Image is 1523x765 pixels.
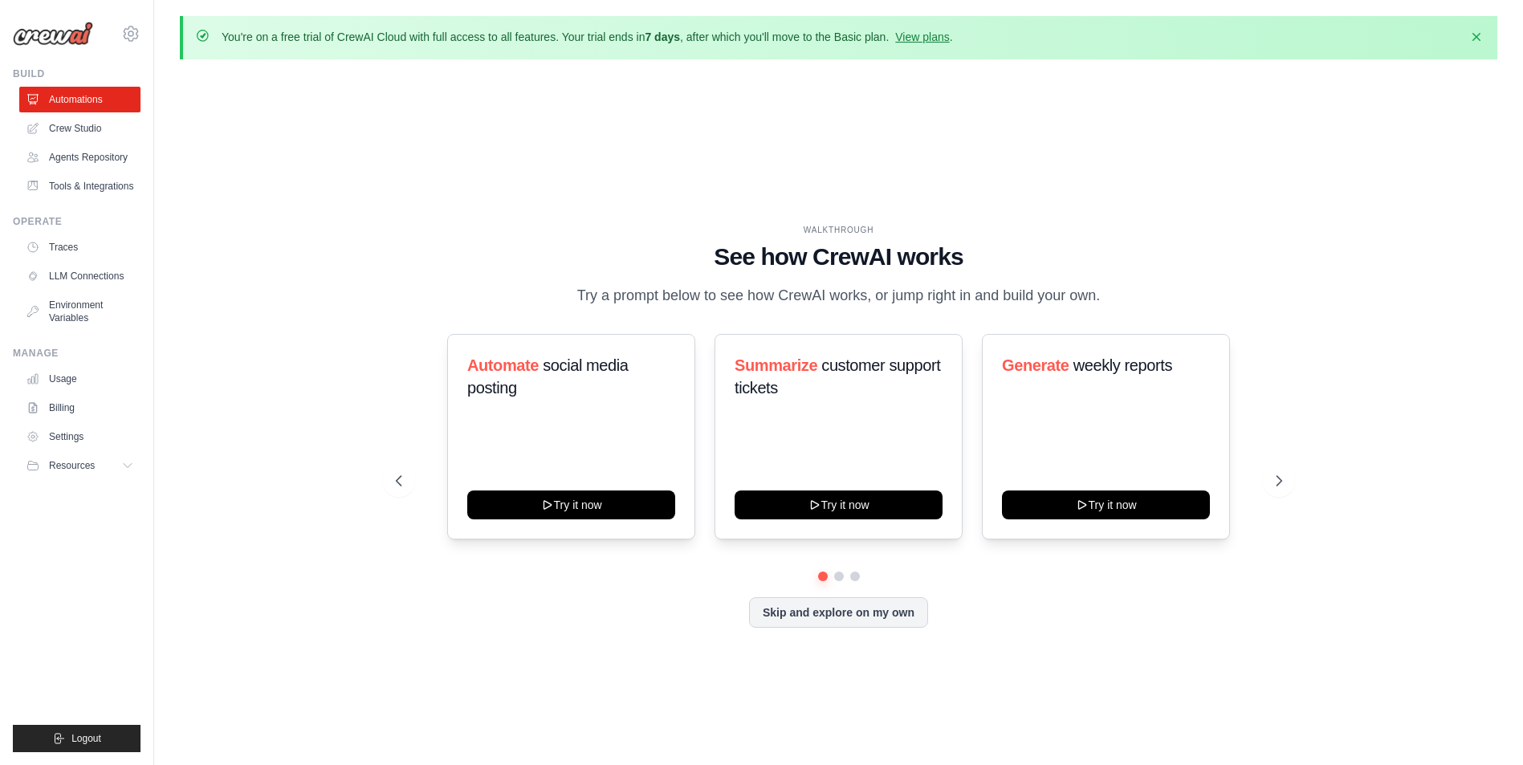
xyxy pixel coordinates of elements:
[19,366,140,392] a: Usage
[19,395,140,421] a: Billing
[19,453,140,478] button: Resources
[735,356,940,397] span: customer support tickets
[895,31,949,43] a: View plans
[13,347,140,360] div: Manage
[71,732,101,745] span: Logout
[19,292,140,331] a: Environment Variables
[49,459,95,472] span: Resources
[13,67,140,80] div: Build
[19,173,140,199] a: Tools & Integrations
[19,424,140,450] a: Settings
[1073,356,1172,374] span: weekly reports
[396,224,1282,236] div: WALKTHROUGH
[749,597,928,628] button: Skip and explore on my own
[222,29,953,45] p: You're on a free trial of CrewAI Cloud with full access to all features. Your trial ends in , aft...
[735,356,817,374] span: Summarize
[1002,356,1069,374] span: Generate
[1002,490,1210,519] button: Try it now
[467,356,539,374] span: Automate
[13,22,93,46] img: Logo
[13,725,140,752] button: Logout
[396,242,1282,271] h1: See how CrewAI works
[645,31,680,43] strong: 7 days
[569,284,1109,307] p: Try a prompt below to see how CrewAI works, or jump right in and build your own.
[19,263,140,289] a: LLM Connections
[19,234,140,260] a: Traces
[735,490,943,519] button: Try it now
[467,490,675,519] button: Try it now
[19,116,140,141] a: Crew Studio
[19,87,140,112] a: Automations
[13,215,140,228] div: Operate
[467,356,629,397] span: social media posting
[19,144,140,170] a: Agents Repository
